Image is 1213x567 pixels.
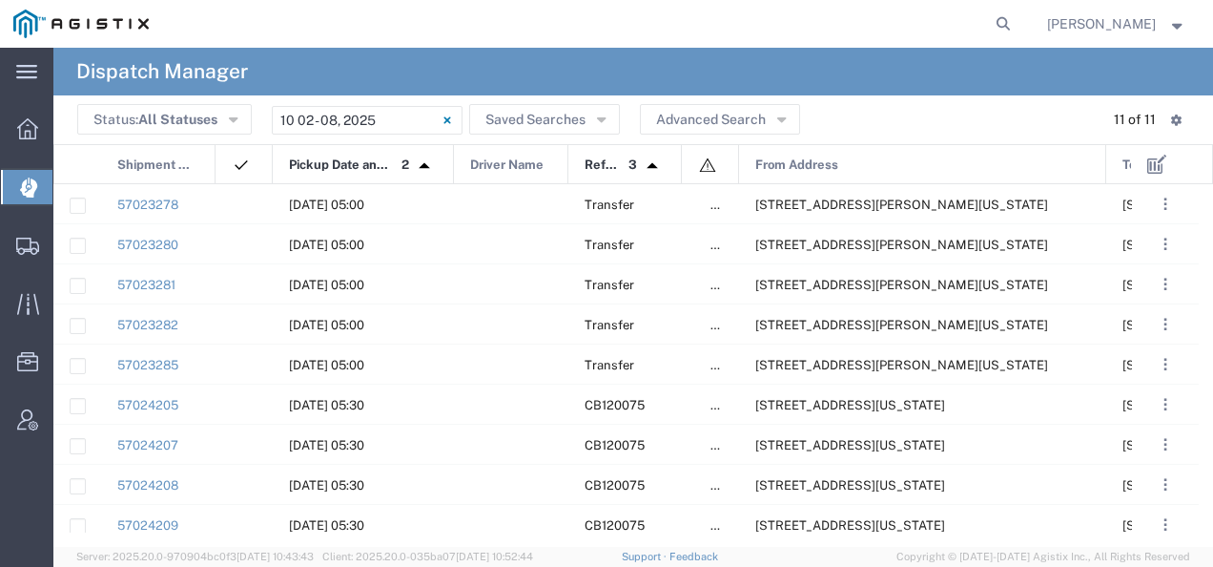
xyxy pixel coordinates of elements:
button: Advanced Search [640,104,800,135]
span: Transfer [585,198,634,212]
span: CB120075 [585,398,645,412]
span: . . . [1163,514,1167,536]
div: 11 of 11 [1114,110,1156,130]
span: Pickup Date and Time [289,145,395,185]
span: 10/06/2025, 05:00 [289,278,364,292]
span: false [710,398,739,412]
img: arrow-dropup.svg [637,151,668,181]
span: Client: 2025.20.0-035ba07 [322,551,533,562]
span: 10/06/2025, 05:30 [289,518,364,533]
span: 6402 Santa Teresa Blvd, San Jose, California, 95119, United States [755,318,1048,332]
span: Transfer [585,318,634,332]
span: 3 [628,145,637,185]
button: Saved Searches [469,104,620,135]
button: ... [1152,391,1179,418]
a: Feedback [669,551,718,562]
span: 6402 Santa Teresa Blvd, San Jose, California, 95119, United States [755,278,1048,292]
span: 6402 Santa Teresa Blvd, San Jose, California, 95119, United States [755,238,1048,252]
span: . . . [1163,233,1167,256]
span: CB120075 [585,438,645,452]
span: 6402 Santa Teresa Blvd, San Jose, California, 95119, United States [755,198,1048,212]
span: false [710,318,739,332]
button: ... [1152,512,1179,538]
span: . . . [1163,393,1167,416]
a: Support [622,551,669,562]
button: ... [1152,231,1179,258]
span: 2111 Hillcrest Ave, Antioch, California, 94509, United States [755,398,945,412]
a: 57023282 [117,318,178,332]
span: 10/06/2025, 05:00 [289,318,364,332]
a: 57023281 [117,278,175,292]
span: 2111 Hillcrest Ave, Antioch, California, 94509, United States [755,518,945,533]
button: [PERSON_NAME] [1046,12,1187,35]
span: false [710,478,739,493]
button: ... [1152,271,1179,298]
span: Transfer [585,358,634,372]
span: . . . [1163,473,1167,496]
span: [DATE] 10:52:44 [456,551,533,562]
span: Copyright © [DATE]-[DATE] Agistix Inc., All Rights Reserved [896,549,1190,565]
span: Server: 2025.20.0-970904bc0f3 [76,551,314,562]
a: 57024207 [117,438,178,452]
a: 57023278 [117,198,178,212]
span: 10/06/2025, 05:00 [289,358,364,372]
span: 10/06/2025, 05:30 [289,398,364,412]
span: Shipment No. [117,145,195,185]
span: 10/06/2025, 05:00 [289,238,364,252]
button: ... [1152,311,1179,338]
span: . . . [1163,193,1167,216]
span: CB120075 [585,518,645,533]
span: [DATE] 10:43:43 [236,551,314,562]
span: To Address [1122,145,1188,185]
span: 2 [401,145,409,185]
img: logo [13,10,149,38]
button: ... [1152,191,1179,218]
span: 10/06/2025, 05:30 [289,478,364,493]
span: 2111 Hillcrest Ave, Antioch, California, 94509, United States [755,478,945,493]
button: ... [1152,431,1179,458]
span: false [710,198,739,212]
span: All Statuses [138,112,217,127]
span: false [710,518,739,533]
img: icon [698,156,717,175]
span: false [710,438,739,452]
h4: Dispatch Manager [76,48,248,95]
span: 10/06/2025, 05:30 [289,438,364,452]
span: Reference [585,145,622,185]
span: Jessica Carr [1047,13,1156,34]
a: 57023280 [117,238,178,252]
img: arrow-dropup.svg [409,151,440,181]
a: 57024208 [117,478,178,493]
span: Transfer [585,238,634,252]
span: 10/06/2025, 05:00 [289,198,364,212]
a: 57024205 [117,398,178,412]
span: false [710,238,739,252]
button: ... [1152,472,1179,498]
span: false [710,358,739,372]
span: . . . [1163,313,1167,336]
span: Driver Name [470,145,544,185]
span: . . . [1163,273,1167,296]
span: From Address [755,145,838,185]
span: Transfer [585,278,634,292]
a: 57023285 [117,358,178,372]
span: . . . [1163,433,1167,456]
button: ... [1152,351,1179,378]
a: 57024209 [117,518,178,533]
span: 6402 Santa Teresa Blvd, San Jose, California, 95119, United States [755,358,1048,372]
span: 2111 Hillcrest Ave, Antioch, California, 94509, United States [755,438,945,452]
span: . . . [1163,353,1167,376]
img: icon [232,156,251,175]
span: false [710,278,739,292]
span: CB120075 [585,478,645,493]
button: Status:All Statuses [77,104,252,135]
